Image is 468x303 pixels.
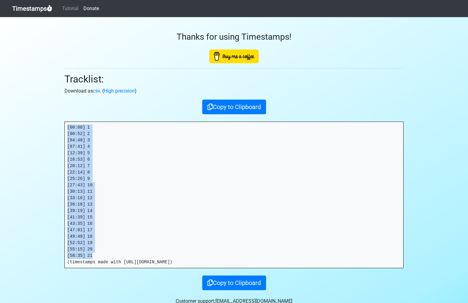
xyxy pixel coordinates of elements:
[202,276,266,290] button: Copy to Clipboard
[60,2,81,15] a: Tutorial
[93,88,100,94] a: csv
[81,2,101,15] a: Donate
[202,100,266,114] button: Copy to Clipboard
[12,2,52,15] a: Timestamps
[64,87,404,95] p: Download as . ( )
[437,272,461,296] iframe: Drift Widget Chat Controller
[64,32,404,42] h3: Thanks for using Timestamps!
[64,73,404,85] h2: Tracklist:
[104,88,135,94] a: High precision
[209,49,259,63] img: Buy Me A Coffee
[65,122,403,268] pre: [00:00] 1 [00:52] 2 [04:48] 3 [07:41] 4 [12:39] 5 [16:53] 6 [20:12] 7 [22:14] 8 [25:26] 9 [27:43]...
